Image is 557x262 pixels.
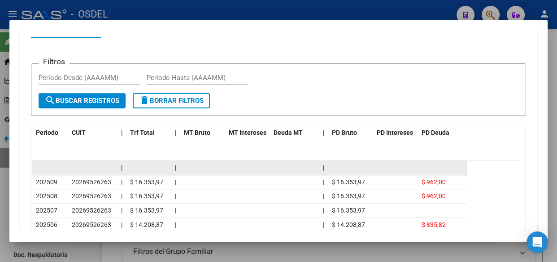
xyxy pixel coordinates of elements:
datatable-header-cell: PD Deuda [418,123,467,142]
span: $ 16.353,97 [130,207,163,214]
span: | [323,129,325,136]
span: | [323,178,324,186]
datatable-header-cell: CUIT [68,123,117,142]
span: $ 16.353,97 [332,207,365,214]
datatable-header-cell: Período [32,123,68,142]
span: Borrar Filtros [139,97,204,105]
span: 20269526263 [72,178,111,186]
span: | [323,221,324,228]
span: Deuda MT [274,129,303,136]
span: 20269526263 [72,192,111,200]
datatable-header-cell: | [319,123,328,142]
span: $ 962,00 [422,192,446,200]
span: Buscar Registros [45,97,119,105]
span: 202509 [36,178,57,186]
span: $ 835,82 [422,221,446,228]
span: | [175,178,176,186]
datatable-header-cell: MT Bruto [180,123,225,142]
span: 202508 [36,192,57,200]
span: Período [36,129,58,136]
span: $ 962,00 [422,178,446,186]
span: | [121,207,122,214]
span: | [323,164,325,171]
span: Trf Total [130,129,155,136]
span: | [121,221,122,228]
span: $ 16.353,97 [332,192,365,200]
span: $ 16.353,97 [130,192,163,200]
span: PD Intereses [377,129,413,136]
span: | [175,129,177,136]
span: 202506 [36,221,57,228]
span: 20269526263 [72,221,111,228]
span: $ 16.353,97 [332,178,365,186]
span: | [121,129,123,136]
h3: Filtros [39,57,70,67]
span: MT Intereses [229,129,266,136]
div: Open Intercom Messenger [527,231,548,253]
span: | [121,178,122,186]
span: $ 14.208,87 [332,221,365,228]
datatable-header-cell: MT Intereses [225,123,270,142]
datatable-header-cell: PD Bruto [328,123,373,142]
span: | [323,192,324,200]
datatable-header-cell: PD Intereses [373,123,418,142]
span: 20269526263 [72,207,111,214]
span: | [175,221,176,228]
datatable-header-cell: Trf Total [126,123,171,142]
span: | [121,192,122,200]
datatable-header-cell: Deuda MT [270,123,319,142]
span: 202507 [36,207,57,214]
span: | [175,164,177,171]
button: Borrar Filtros [133,93,210,108]
span: PD Bruto [332,129,357,136]
button: Buscar Registros [39,93,126,108]
span: | [175,207,176,214]
span: CUIT [72,129,86,136]
span: $ 14.208,87 [130,221,163,228]
mat-icon: delete [139,95,150,106]
span: | [323,207,324,214]
span: MT Bruto [184,129,210,136]
mat-icon: search [45,95,56,106]
span: | [121,164,123,171]
span: | [175,192,176,200]
span: PD Deuda [422,129,449,136]
span: $ 16.353,97 [130,178,163,186]
datatable-header-cell: | [117,123,126,142]
datatable-header-cell: | [171,123,180,142]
